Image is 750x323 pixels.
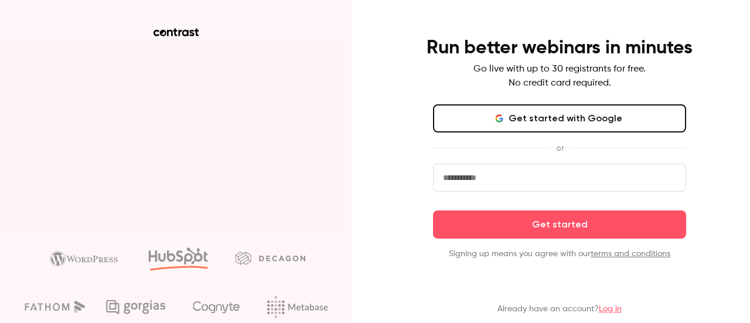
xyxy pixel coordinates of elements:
[497,303,622,315] p: Already have an account?
[473,62,646,90] p: Go live with up to 30 registrants for free. No credit card required.
[591,250,670,258] a: terms and conditions
[235,251,305,264] img: decagon
[550,142,570,154] span: or
[599,305,622,313] a: Log in
[433,210,686,239] button: Get started
[427,36,693,60] h4: Run better webinars in minutes
[433,104,686,132] button: Get started with Google
[433,248,686,260] p: Signing up means you agree with our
